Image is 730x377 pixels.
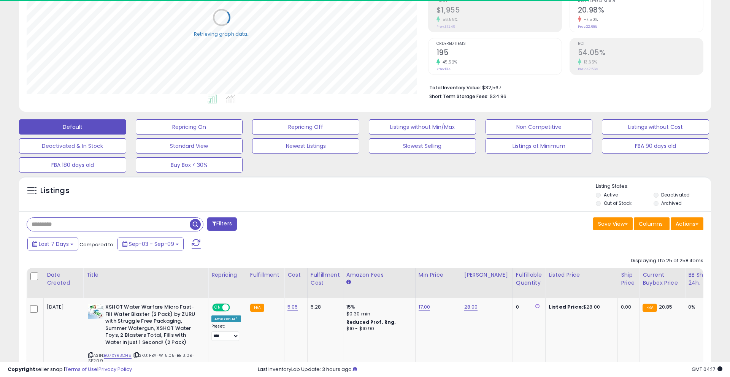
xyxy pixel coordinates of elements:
[40,185,70,196] h5: Listings
[578,67,598,71] small: Prev: 47.56%
[692,366,722,373] span: 2025-09-17 04:17 GMT
[117,238,184,250] button: Sep-03 - Sep-09
[250,304,264,312] small: FBA
[604,200,632,206] label: Out of Stock
[419,271,458,279] div: Min Price
[671,217,703,230] button: Actions
[65,366,97,373] a: Terms of Use
[369,138,476,154] button: Slowest Selling
[252,138,359,154] button: Newest Listings
[440,17,458,22] small: 56.58%
[581,59,597,65] small: 13.65%
[602,138,709,154] button: FBA 90 days old
[621,304,633,310] div: 0.00
[136,119,243,135] button: Repricing On
[490,93,506,100] span: $34.86
[578,42,703,46] span: ROI
[136,157,243,173] button: Buy Box < 30%
[39,240,69,248] span: Last 7 Days
[136,138,243,154] button: Standard View
[464,303,478,311] a: 28.00
[252,119,359,135] button: Repricing Off
[631,257,703,265] div: Displaying 1 to 25 of 258 items
[346,319,396,325] b: Reduced Prof. Rng.
[549,271,614,279] div: Listed Price
[311,271,340,287] div: Fulfillment Cost
[211,324,241,341] div: Preset:
[688,271,716,287] div: BB Share 24h.
[688,304,713,310] div: 0%
[19,119,126,135] button: Default
[105,304,198,348] b: XSHOT Water Warfare Micro Fast-Fill Water Blaster (2 Pack) by ZURU with Struggle Free Packaging, ...
[211,271,244,279] div: Repricing
[19,157,126,173] button: FBA 180 days old
[581,17,598,22] small: -7.50%
[88,304,103,319] img: 51GOV7mCFuL._SL40_.jpg
[643,271,682,287] div: Current Buybox Price
[79,241,114,248] span: Compared to:
[419,303,430,311] a: 17.00
[250,271,281,279] div: Fulfillment
[661,200,682,206] label: Archived
[549,304,612,310] div: $28.00
[429,82,698,92] li: $32,567
[486,119,593,135] button: Non Competitive
[661,192,690,198] label: Deactivated
[346,326,409,332] div: $10 - $10.90
[578,48,703,59] h2: 54.05%
[634,217,670,230] button: Columns
[604,192,618,198] label: Active
[440,59,457,65] small: 45.52%
[436,24,455,29] small: Prev: $1,249
[287,303,298,311] a: 5.05
[486,138,593,154] button: Listings at Minimum
[602,119,709,135] button: Listings without Cost
[311,304,337,310] div: 5.28
[464,271,509,279] div: [PERSON_NAME]
[207,217,237,231] button: Filters
[47,271,80,287] div: Date Created
[8,366,35,373] strong: Copyright
[346,279,351,286] small: Amazon Fees.
[98,366,132,373] a: Privacy Policy
[211,315,241,322] div: Amazon AI *
[429,93,489,100] b: Short Term Storage Fees:
[436,6,562,16] h2: $1,955
[549,303,583,310] b: Listed Price:
[436,48,562,59] h2: 195
[104,352,132,359] a: B07XYR3CH8
[621,271,636,287] div: Ship Price
[436,67,451,71] small: Prev: 134
[593,217,633,230] button: Save View
[346,271,412,279] div: Amazon Fees
[346,310,409,317] div: $0.30 min
[516,271,542,287] div: Fulfillable Quantity
[516,304,540,310] div: 0
[258,366,722,373] div: Last InventoryLab Update: 3 hours ago.
[8,366,132,373] div: seller snap | |
[643,304,657,312] small: FBA
[639,220,663,228] span: Columns
[346,304,409,310] div: 15%
[659,303,673,310] span: 20.85
[194,30,249,37] div: Retrieving graph data..
[19,138,126,154] button: Deactivated & In Stock
[229,304,241,311] span: OFF
[47,304,77,310] div: [DATE]
[578,24,597,29] small: Prev: 22.68%
[287,271,304,279] div: Cost
[88,352,195,364] span: | SKU: FBA-WT5.05-BE13.09-SP20.9
[27,238,78,250] button: Last 7 Days
[578,6,703,16] h2: 20.98%
[436,42,562,46] span: Ordered Items
[129,240,174,248] span: Sep-03 - Sep-09
[369,119,476,135] button: Listings without Min/Max
[213,304,222,311] span: ON
[429,84,481,91] b: Total Inventory Value:
[596,183,711,190] p: Listing States:
[86,271,205,279] div: Title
